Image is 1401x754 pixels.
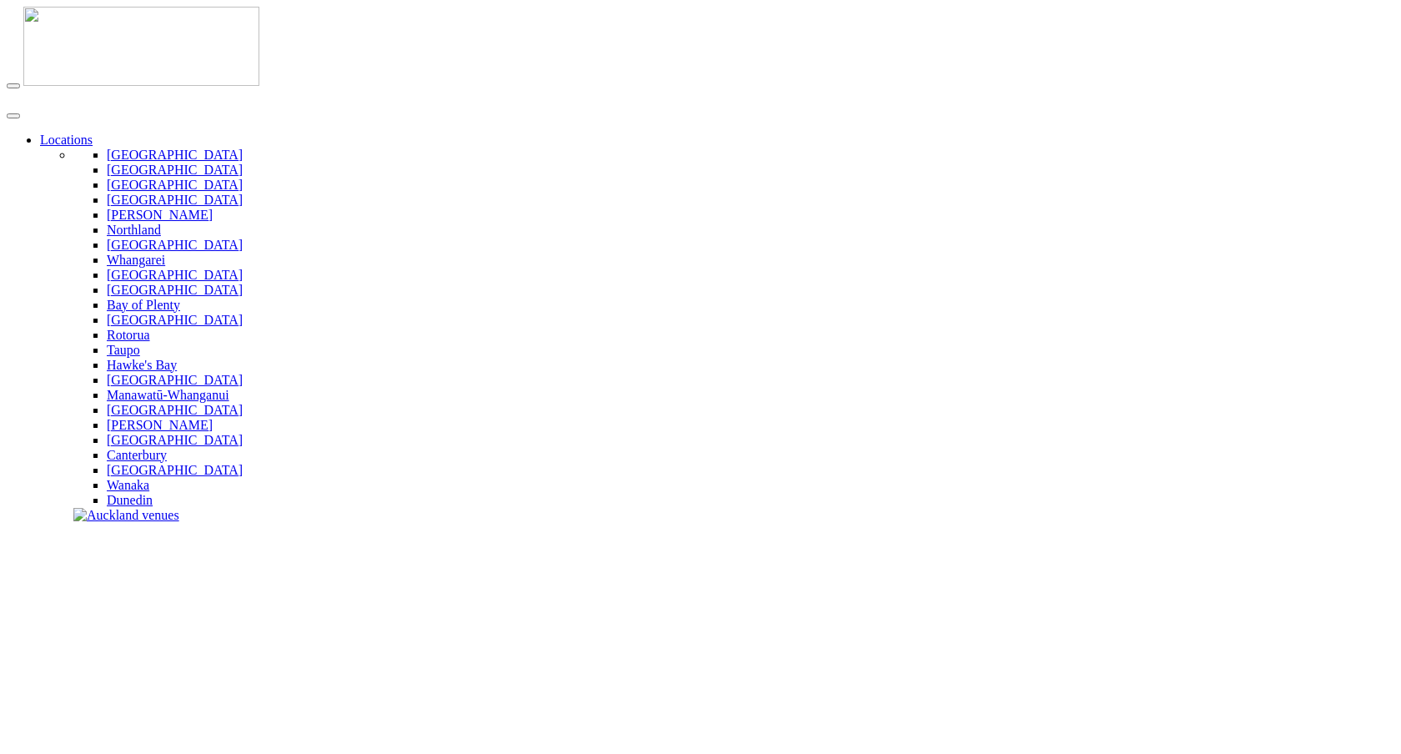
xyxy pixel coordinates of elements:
a: [GEOGRAPHIC_DATA] [107,373,243,387]
a: Dunedin [107,493,153,507]
a: [GEOGRAPHIC_DATA] [107,433,243,447]
a: [GEOGRAPHIC_DATA] [107,313,243,327]
a: Canterbury [107,448,167,462]
a: [GEOGRAPHIC_DATA] [107,463,243,477]
a: Locations [40,133,93,147]
a: Rotorua [107,328,150,342]
a: Northland [107,223,161,237]
a: [GEOGRAPHIC_DATA] [107,148,243,162]
a: Wanaka [107,478,149,492]
a: Hawke's Bay [107,358,177,372]
a: Bay of Plenty [107,298,180,312]
img: Auckland venues [73,508,179,523]
a: Whangarei [107,253,165,267]
a: [PERSON_NAME] [107,208,213,222]
img: nzv-logo.png [23,7,259,86]
a: [GEOGRAPHIC_DATA] [107,163,243,177]
a: [GEOGRAPHIC_DATA] [107,283,243,297]
a: [GEOGRAPHIC_DATA] [107,238,243,252]
a: [GEOGRAPHIC_DATA] [107,193,243,207]
a: [GEOGRAPHIC_DATA] [107,403,243,417]
a: [GEOGRAPHIC_DATA] [107,268,243,282]
a: Manawatū-Whanganui [107,388,229,402]
a: [GEOGRAPHIC_DATA] [107,178,243,192]
a: Taupo [107,343,140,357]
a: [PERSON_NAME] [107,418,213,432]
img: new-zealand-venues-text.png [7,89,213,100]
